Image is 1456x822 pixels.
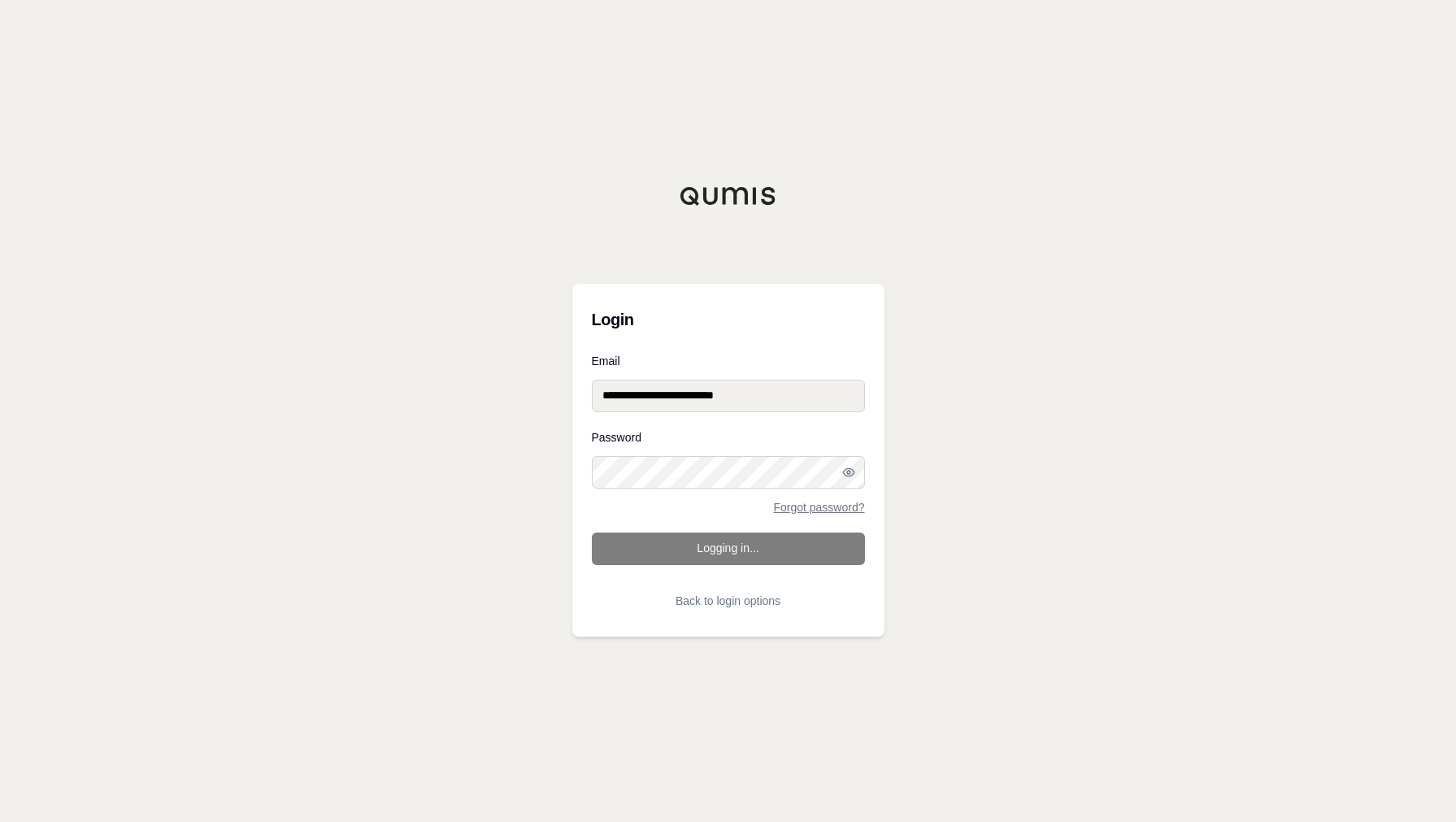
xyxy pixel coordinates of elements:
label: Password [592,432,865,443]
label: Email [592,355,865,367]
img: Qumis [680,186,777,206]
h3: Login [592,303,865,336]
a: Forgot password? [773,502,864,513]
button: Back to login options [592,585,865,617]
